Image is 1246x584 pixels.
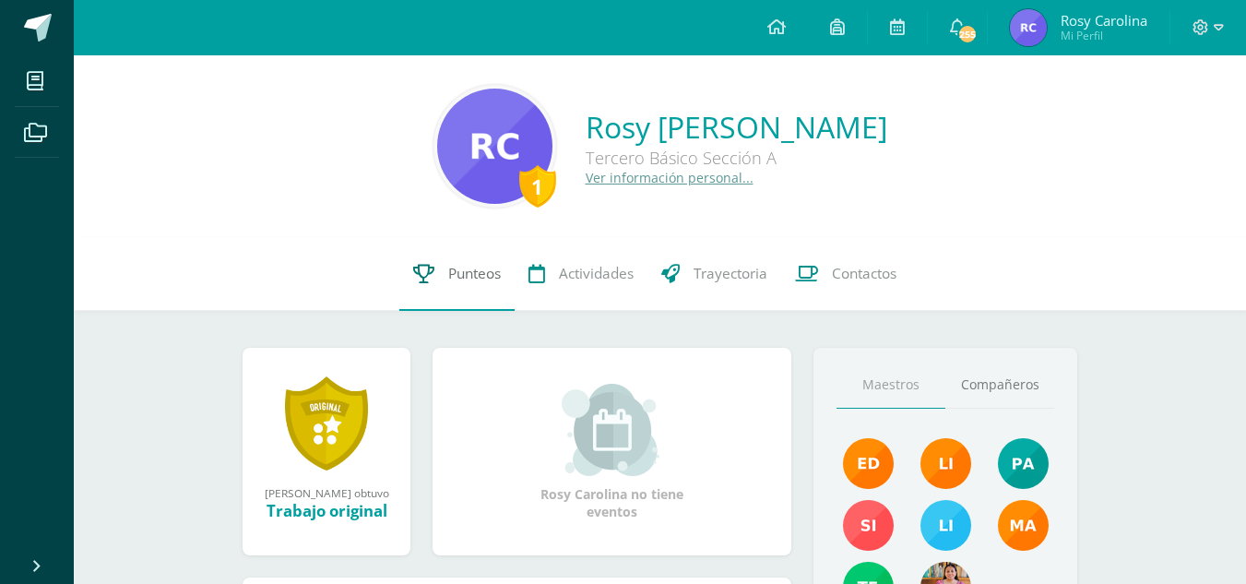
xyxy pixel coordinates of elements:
div: [PERSON_NAME] obtuvo [261,485,392,500]
img: event_small.png [562,384,662,476]
span: Mi Perfil [1061,28,1147,43]
span: Rosy Carolina [1061,11,1147,30]
img: 560278503d4ca08c21e9c7cd40ba0529.png [998,500,1049,551]
img: cefb4344c5418beef7f7b4a6cc3e812c.png [920,438,971,489]
span: 255 [957,24,978,44]
img: 88e9e147a9cb64fc03422942212ba9f7.png [1010,9,1047,46]
a: Actividades [515,237,647,311]
a: Ver información personal... [586,169,754,186]
a: Rosy [PERSON_NAME] [586,107,887,147]
a: Compañeros [945,362,1054,409]
img: f34ebbb0594dee96fd526df4c0db7ca2.png [437,89,552,204]
a: Trayectoria [647,237,781,311]
img: 93ccdf12d55837f49f350ac5ca2a40a5.png [920,500,971,551]
a: Contactos [781,237,910,311]
img: f1876bea0eda9ed609c3471a3207beac.png [843,500,894,551]
span: Punteos [448,264,501,283]
img: 40c28ce654064086a0d3fb3093eec86e.png [998,438,1049,489]
span: Trayectoria [694,264,767,283]
div: Tercero Básico Sección A [586,147,887,169]
span: Actividades [559,264,634,283]
span: Contactos [832,264,896,283]
a: Maestros [837,362,945,409]
a: Punteos [399,237,515,311]
div: 1 [519,165,556,208]
div: Rosy Carolina no tiene eventos [520,384,705,520]
img: f40e456500941b1b33f0807dd74ea5cf.png [843,438,894,489]
div: Trabajo original [261,500,392,521]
